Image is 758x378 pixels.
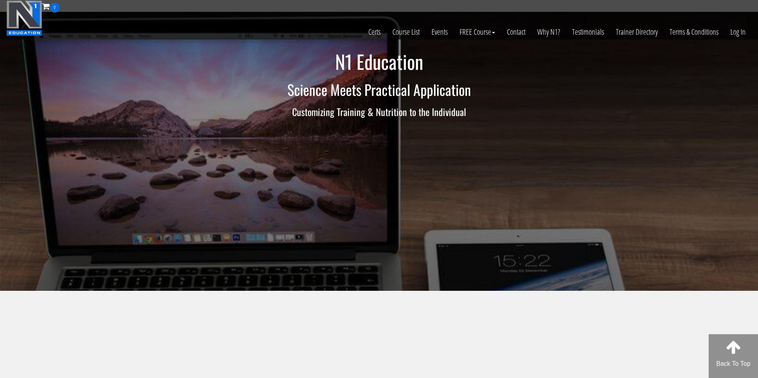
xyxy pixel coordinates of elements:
[454,13,501,51] a: FREE Course
[148,82,610,97] h2: Science Meets Practical Application
[566,13,610,51] a: Testimonials
[501,13,531,51] a: Contact
[387,13,426,51] a: Course List
[42,1,60,11] a: 0
[426,13,454,51] a: Events
[724,13,752,51] a: Log In
[148,107,610,117] h3: Customizing Training & Nutrition to the Individual
[362,13,387,51] a: Certs
[531,13,566,51] a: Why N1?
[148,51,610,72] h1: N1 Education
[50,3,60,13] span: 0
[610,13,664,51] a: Trainer Directory
[664,13,724,51] a: Terms & Conditions
[6,0,42,36] img: n1-education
